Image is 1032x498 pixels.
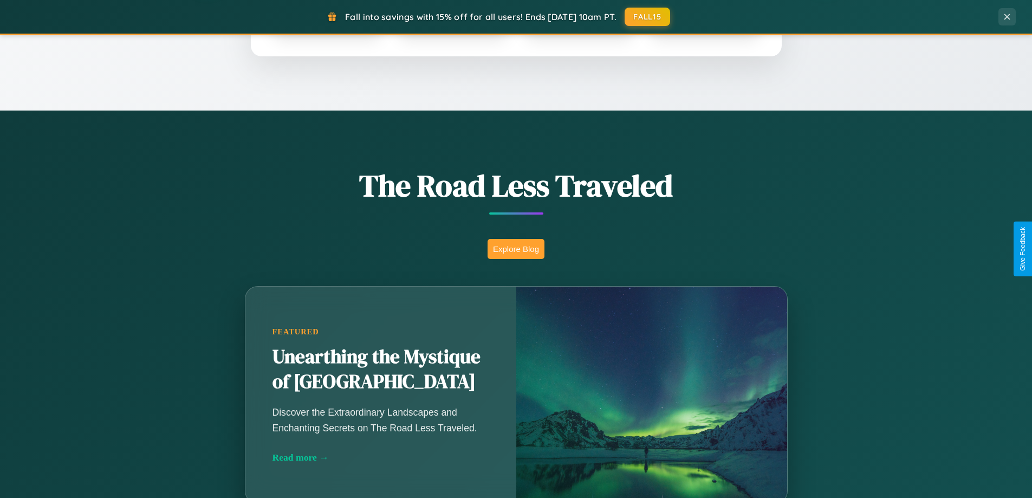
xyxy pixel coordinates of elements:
h1: The Road Less Traveled [191,165,841,206]
button: FALL15 [625,8,670,26]
div: Featured [272,327,489,337]
div: Read more → [272,452,489,463]
div: Give Feedback [1019,227,1027,271]
span: Fall into savings with 15% off for all users! Ends [DATE] 10am PT. [345,11,616,22]
button: Explore Blog [488,239,544,259]
h2: Unearthing the Mystique of [GEOGRAPHIC_DATA] [272,345,489,394]
p: Discover the Extraordinary Landscapes and Enchanting Secrets on The Road Less Traveled. [272,405,489,435]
